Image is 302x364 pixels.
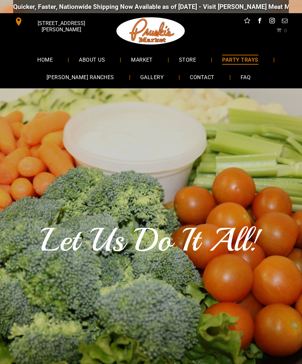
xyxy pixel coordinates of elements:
[169,51,206,68] a: STORE
[130,69,174,86] a: GALLERY
[212,51,268,68] a: PARTY TRAYS
[115,13,186,49] img: Pruski-s+Market+HQ+Logo2-1920w.png
[284,27,287,33] span: 0
[69,51,115,68] a: ABOUT US
[10,16,100,27] a: [STREET_ADDRESS][PERSON_NAME]
[27,51,63,68] a: HOME
[41,220,261,260] font: Let Us Do It All!
[180,69,224,86] a: CONTACT
[231,69,260,86] a: FAQ
[243,16,252,27] a: Social network
[281,16,289,27] a: email
[255,16,264,27] a: facebook
[268,16,277,27] a: instagram
[24,17,99,36] span: [STREET_ADDRESS][PERSON_NAME]
[37,69,124,86] a: [PERSON_NAME] RANCHES
[121,51,163,68] a: MARKET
